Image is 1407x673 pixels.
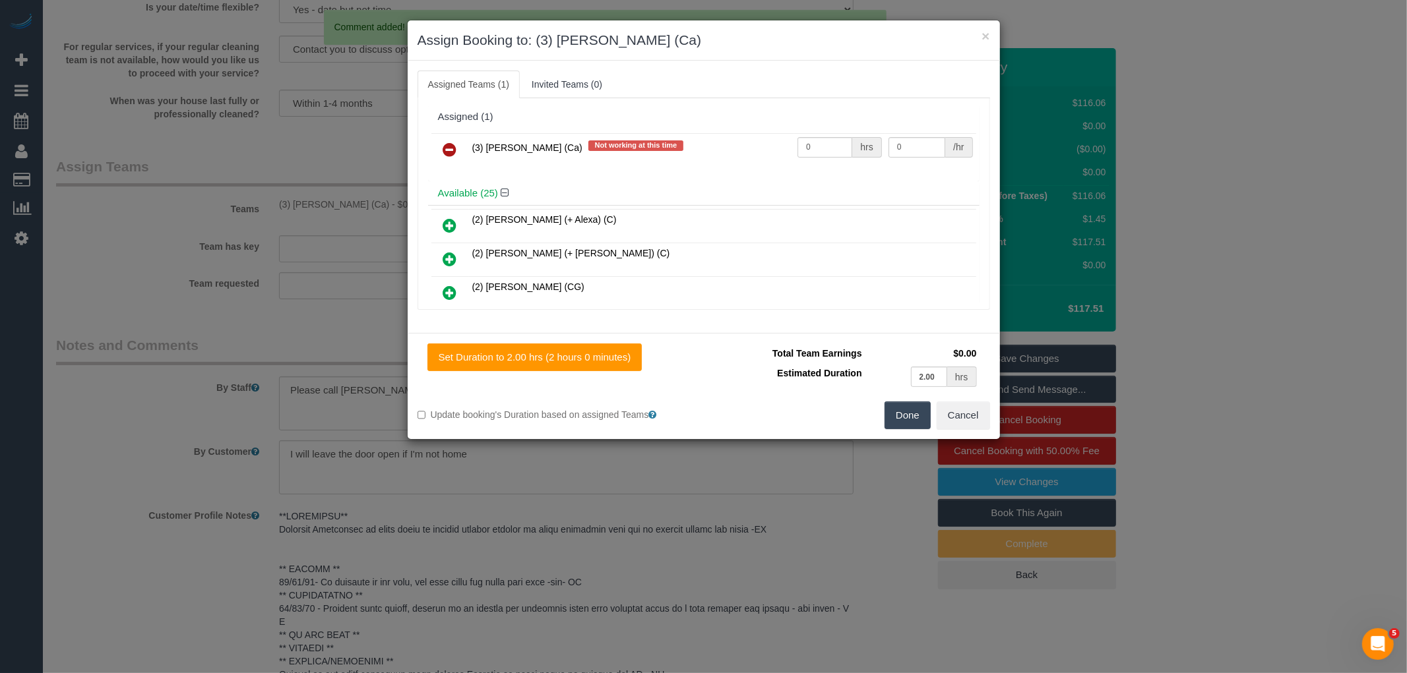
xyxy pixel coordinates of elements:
[588,140,684,151] span: Not working at this time
[982,29,989,43] button: ×
[427,343,642,371] button: Set Duration to 2.00 hrs (2 hours 0 minutes)
[865,343,980,363] td: $0.00
[418,71,520,98] a: Assigned Teams (1)
[472,214,617,225] span: (2) [PERSON_NAME] (+ Alexa) (C)
[1362,628,1394,660] iframe: Intercom live chat
[885,401,931,429] button: Done
[418,411,426,419] input: Update booking's Duration based on assigned Teams
[947,366,976,387] div: hrs
[1389,628,1400,639] span: 5
[418,408,694,421] label: Update booking's Duration based on assigned Teams
[472,142,582,153] span: (3) [PERSON_NAME] (Ca)
[472,248,670,258] span: (2) [PERSON_NAME] (+ [PERSON_NAME]) (C)
[852,137,881,158] div: hrs
[438,111,970,123] div: Assigned (1)
[777,368,861,378] span: Estimated Duration
[937,401,990,429] button: Cancel
[472,281,584,292] span: (2) [PERSON_NAME] (CG)
[521,71,613,98] a: Invited Teams (0)
[714,343,865,363] td: Total Team Earnings
[418,30,990,50] h3: Assign Booking to: (3) [PERSON_NAME] (Ca)
[438,188,970,199] h4: Available (25)
[945,137,972,158] div: /hr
